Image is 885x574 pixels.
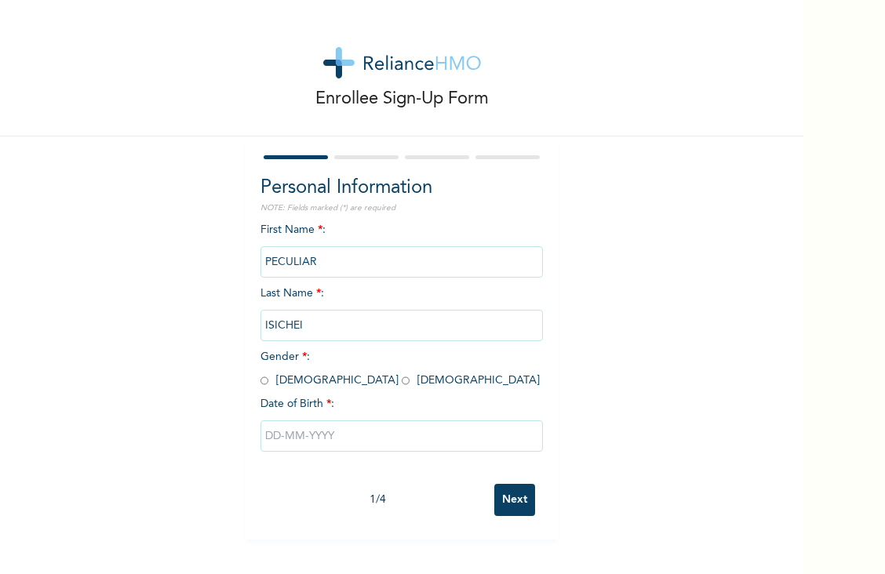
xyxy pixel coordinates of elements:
p: Enrollee Sign-Up Form [315,86,489,112]
p: NOTE: Fields marked (*) are required [260,202,543,214]
h2: Personal Information [260,174,543,202]
div: 1 / 4 [260,492,494,508]
input: Enter your first name [260,246,543,278]
img: logo [323,47,481,78]
input: DD-MM-YYYY [260,420,543,452]
span: First Name : [260,224,543,267]
span: Last Name : [260,288,543,331]
span: Gender : [DEMOGRAPHIC_DATA] [DEMOGRAPHIC_DATA] [260,351,540,386]
input: Enter your last name [260,310,543,341]
span: Date of Birth : [260,396,334,412]
input: Next [494,484,535,516]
